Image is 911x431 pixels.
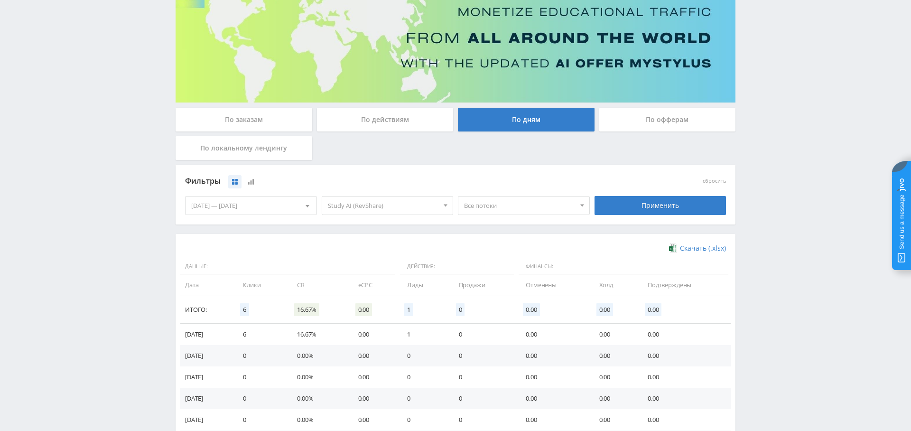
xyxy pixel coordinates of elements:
td: 0.00 [516,409,590,431]
td: 1 [398,324,449,345]
td: Дата [180,274,233,296]
td: 0.00 [516,366,590,388]
td: 0.00 [638,324,731,345]
span: Все потоки [464,197,575,215]
td: 0 [449,409,516,431]
img: xlsx [669,243,677,253]
td: 0.00 [516,388,590,409]
span: Финансы: [519,259,728,275]
div: По заказам [176,108,312,131]
td: 0 [233,366,288,388]
td: 0 [449,388,516,409]
span: Study AI (RevShare) [328,197,439,215]
td: Продажи [449,274,516,296]
td: 0.00% [288,366,348,388]
div: Фильтры [185,174,590,188]
span: Данные: [180,259,395,275]
div: Применить [595,196,726,215]
div: [DATE] — [DATE] [186,197,316,215]
td: [DATE] [180,324,233,345]
td: 0.00 [638,366,731,388]
td: 0 [233,388,288,409]
td: 0.00 [349,409,398,431]
span: 1 [404,303,413,316]
td: 0.00 [349,345,398,366]
td: 0 [233,345,288,366]
td: Лиды [398,274,449,296]
td: 0.00 [590,409,638,431]
td: 0.00% [288,345,348,366]
td: Клики [233,274,288,296]
td: [DATE] [180,409,233,431]
td: 0 [449,324,516,345]
span: 6 [240,303,249,316]
td: [DATE] [180,345,233,366]
td: 0.00 [349,388,398,409]
td: 0 [398,409,449,431]
td: 0 [449,366,516,388]
td: 0.00 [590,345,638,366]
td: Холд [590,274,638,296]
span: 0 [456,303,465,316]
td: 0 [398,345,449,366]
td: [DATE] [180,388,233,409]
td: 0.00% [288,409,348,431]
td: 0 [233,409,288,431]
td: eCPC [349,274,398,296]
button: сбросить [703,178,726,184]
td: 0 [398,388,449,409]
td: Отменены [516,274,590,296]
td: 0.00 [349,366,398,388]
td: 0.00 [638,388,731,409]
span: Действия: [400,259,514,275]
td: [DATE] [180,366,233,388]
td: 6 [233,324,288,345]
td: 0.00% [288,388,348,409]
span: 16.67% [294,303,319,316]
td: 0.00 [516,345,590,366]
td: 0.00 [590,388,638,409]
td: 0.00 [590,366,638,388]
td: CR [288,274,348,296]
td: 0.00 [349,324,398,345]
td: 0.00 [638,409,731,431]
td: 0 [449,345,516,366]
span: Скачать (.xlsx) [680,244,726,252]
span: 0.00 [523,303,539,316]
td: 0.00 [590,324,638,345]
span: 0.00 [355,303,372,316]
td: 16.67% [288,324,348,345]
div: По дням [458,108,595,131]
td: 0.00 [638,345,731,366]
div: По офферам [599,108,736,131]
div: По действиям [317,108,454,131]
div: По локальному лендингу [176,136,312,160]
td: Итого: [180,296,233,324]
span: 0.00 [645,303,661,316]
td: 0.00 [516,324,590,345]
td: Подтверждены [638,274,731,296]
span: 0.00 [596,303,613,316]
td: 0 [398,366,449,388]
a: Скачать (.xlsx) [669,244,726,253]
